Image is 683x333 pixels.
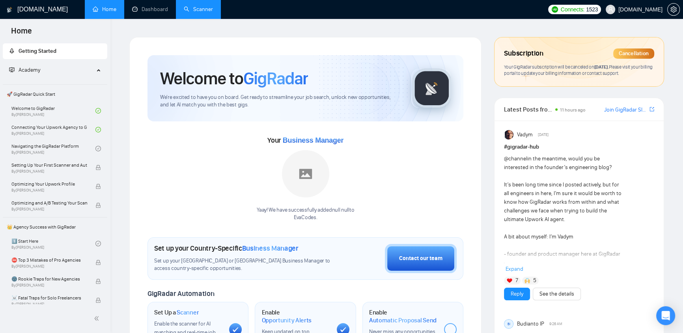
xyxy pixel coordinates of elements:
[667,6,680,13] a: setting
[369,309,438,324] h1: Enable
[132,6,168,13] a: dashboardDashboard
[506,266,523,272] span: Expand
[95,260,101,265] span: lock
[261,316,312,324] span: Opportunity Alerts
[11,121,95,138] a: Connecting Your Upwork Agency to GigRadarBy[PERSON_NAME]
[95,127,101,132] span: check-circle
[11,264,87,269] span: By [PERSON_NAME]
[524,278,530,283] img: 🙌
[154,257,336,272] span: Set up your [GEOGRAPHIC_DATA] or [GEOGRAPHIC_DATA] Business Manager to access country-specific op...
[19,67,40,73] span: Academy
[511,290,523,298] a: Reply
[11,283,87,288] span: By [PERSON_NAME]
[549,320,562,327] span: 9:26 AM
[667,3,680,16] button: setting
[504,155,527,162] span: @channel
[184,6,213,13] a: searchScanner
[11,180,87,188] span: Optimizing Your Upwork Profile
[507,278,512,283] img: ❤️
[3,43,107,59] li: Getting Started
[517,130,533,139] span: Vadym
[412,69,452,108] img: gigradar-logo.png
[504,64,653,76] span: Your GigRadar subscription will be canceled Please visit your billing portal to update your billi...
[261,309,330,324] h1: Enable
[539,290,574,298] a: See the details
[517,320,544,328] span: Budianto IP
[19,48,56,54] span: Getting Started
[95,165,101,170] span: lock
[504,143,654,151] h1: # gigradar-hub
[282,150,329,197] img: placeholder.png
[656,306,675,325] div: Open Intercom Messenger
[95,279,101,284] span: lock
[504,288,530,300] button: Reply
[505,130,514,140] img: Vadym
[561,5,584,14] span: Connects:
[538,131,549,138] span: [DATE]
[257,206,354,221] div: Yaay! We have successfully added null null to
[242,244,299,253] span: Business Manager
[11,294,87,302] span: ☠️ Fatal Traps for Solo Freelancers
[95,203,101,208] span: lock
[552,6,558,13] img: upwork-logo.png
[504,104,553,114] span: Latest Posts from the GigRadar Community
[95,298,101,303] span: lock
[594,64,609,70] span: [DATE] .
[533,288,581,300] button: See the details
[283,136,343,144] span: Business Manager
[11,256,87,264] span: ⛔ Top 3 Mistakes of Pro Agencies
[11,169,87,174] span: By [PERSON_NAME]
[11,302,87,307] span: By [PERSON_NAME]
[588,64,608,70] span: on
[7,4,12,16] img: logo
[257,214,354,221] p: EvaCodes .
[95,241,101,246] span: check-circle
[560,107,586,113] span: 11 hours ago
[608,7,613,12] span: user
[177,309,199,316] span: Scanner
[11,235,95,252] a: 1️⃣ Start HereBy[PERSON_NAME]
[533,277,536,285] span: 5
[504,47,543,60] span: Subscription
[385,244,457,273] button: Contact our team
[11,207,87,212] span: By [PERSON_NAME]
[11,275,87,283] span: 🌚 Rookie Traps for New Agencies
[154,309,199,316] h1: Set Up a
[160,94,399,109] span: We're excited to have you on board. Get ready to streamline your job search, unlock new opportuni...
[160,68,308,89] h1: Welcome to
[9,67,40,73] span: Academy
[267,136,343,145] span: Your
[11,140,95,157] a: Navigating the GigRadar PlatformBy[PERSON_NAME]
[515,277,518,285] span: 7
[11,199,87,207] span: Optimizing and A/B Testing Your Scanner for Better Results
[11,102,95,119] a: Welcome to GigRadarBy[PERSON_NAME]
[95,184,101,189] span: lock
[11,161,87,169] span: Setting Up Your First Scanner and Auto-Bidder
[243,68,308,89] span: GigRadar
[613,48,654,59] div: Cancellation
[504,320,513,328] div: BI
[9,48,15,54] span: rocket
[4,86,106,102] span: 🚀 GigRadar Quick Start
[11,188,87,193] span: By [PERSON_NAME]
[95,146,101,151] span: check-circle
[649,106,654,113] a: export
[94,314,102,322] span: double-left
[399,254,442,263] div: Contact our team
[369,316,437,324] span: Automatic Proposal Send
[649,106,654,112] span: export
[5,25,38,42] span: Home
[9,67,15,73] span: fund-projection-screen
[147,289,214,298] span: GigRadar Automation
[93,6,116,13] a: homeHome
[604,106,648,114] a: Join GigRadar Slack Community
[668,6,679,13] span: setting
[154,244,299,253] h1: Set up your Country-Specific
[95,108,101,113] span: check-circle
[4,219,106,235] span: 👑 Agency Success with GigRadar
[586,5,598,14] span: 1523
